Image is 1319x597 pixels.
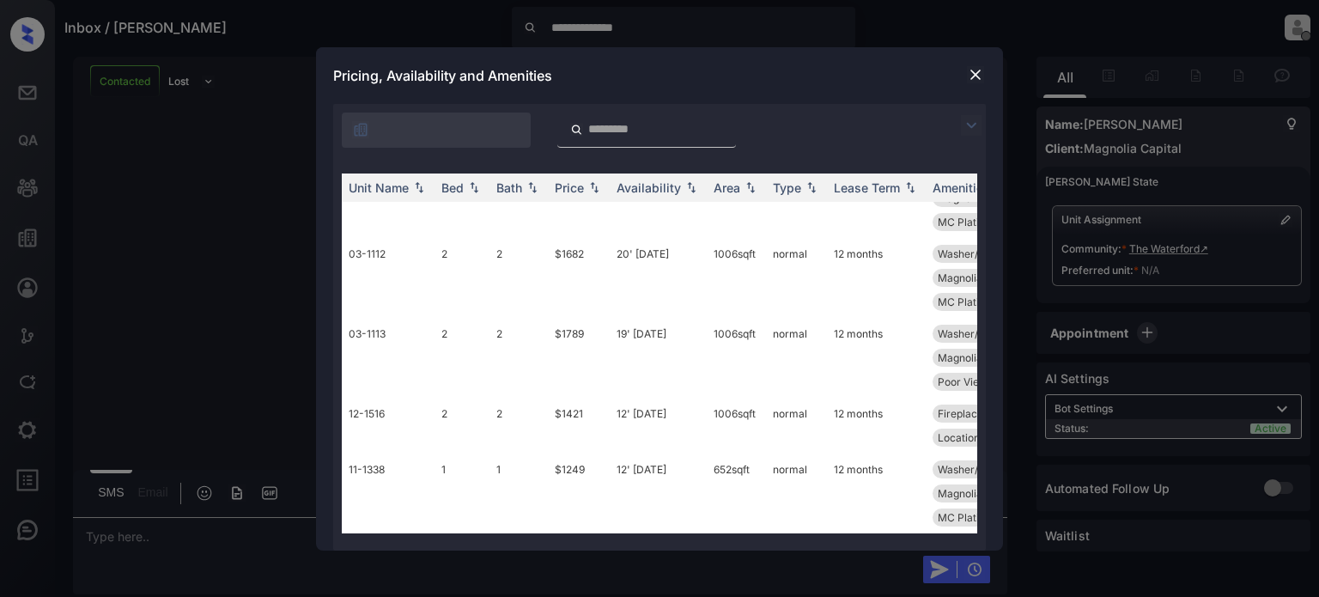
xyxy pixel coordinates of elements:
[342,238,435,318] td: 03-1112
[938,216,1025,228] span: MC Platinum Flo...
[435,238,489,318] td: 2
[617,180,681,195] div: Availability
[435,398,489,454] td: 2
[933,180,990,195] div: Amenities
[938,271,1019,284] span: Magnolia - Plat...
[766,454,827,533] td: normal
[342,398,435,454] td: 12-1516
[496,180,522,195] div: Bath
[938,511,1025,524] span: MC Platinum Flo...
[342,454,435,533] td: 11-1338
[938,327,1030,340] span: Washer/Dryer Up...
[316,47,1003,104] div: Pricing, Availability and Amenities
[827,398,926,454] td: 12 months
[707,398,766,454] td: 1006 sqft
[352,121,369,138] img: icon-zuma
[610,454,707,533] td: 12' [DATE]
[489,454,548,533] td: 1
[555,180,584,195] div: Price
[570,122,583,137] img: icon-zuma
[714,180,740,195] div: Area
[610,238,707,318] td: 20' [DATE]
[938,351,1019,364] span: Magnolia - Plat...
[548,238,610,318] td: $1682
[548,398,610,454] td: $1421
[938,375,988,388] span: Poor View
[707,238,766,318] td: 1006 sqft
[803,181,820,193] img: sorting
[827,318,926,398] td: 12 months
[938,295,1025,308] span: MC Platinum Flo...
[435,318,489,398] td: 2
[773,180,801,195] div: Type
[410,181,428,193] img: sorting
[961,115,982,136] img: icon-zuma
[489,398,548,454] td: 2
[610,318,707,398] td: 19' [DATE]
[342,318,435,398] td: 03-1113
[902,181,919,193] img: sorting
[683,181,700,193] img: sorting
[938,431,1024,444] span: Location Prem 1...
[827,238,926,318] td: 12 months
[548,318,610,398] td: $1789
[938,407,983,420] span: Fireplace
[938,463,1030,476] span: Washer/Dryer Up...
[548,454,610,533] td: $1249
[766,238,827,318] td: normal
[967,66,984,83] img: close
[834,180,900,195] div: Lease Term
[349,180,409,195] div: Unit Name
[489,318,548,398] td: 2
[441,180,464,195] div: Bed
[610,398,707,454] td: 12' [DATE]
[707,318,766,398] td: 1006 sqft
[938,247,1030,260] span: Washer/Dryer Up...
[524,181,541,193] img: sorting
[707,454,766,533] td: 652 sqft
[489,238,548,318] td: 2
[766,398,827,454] td: normal
[586,181,603,193] img: sorting
[766,318,827,398] td: normal
[465,181,483,193] img: sorting
[938,487,1019,500] span: Magnolia - Plat...
[435,454,489,533] td: 1
[742,181,759,193] img: sorting
[827,454,926,533] td: 12 months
